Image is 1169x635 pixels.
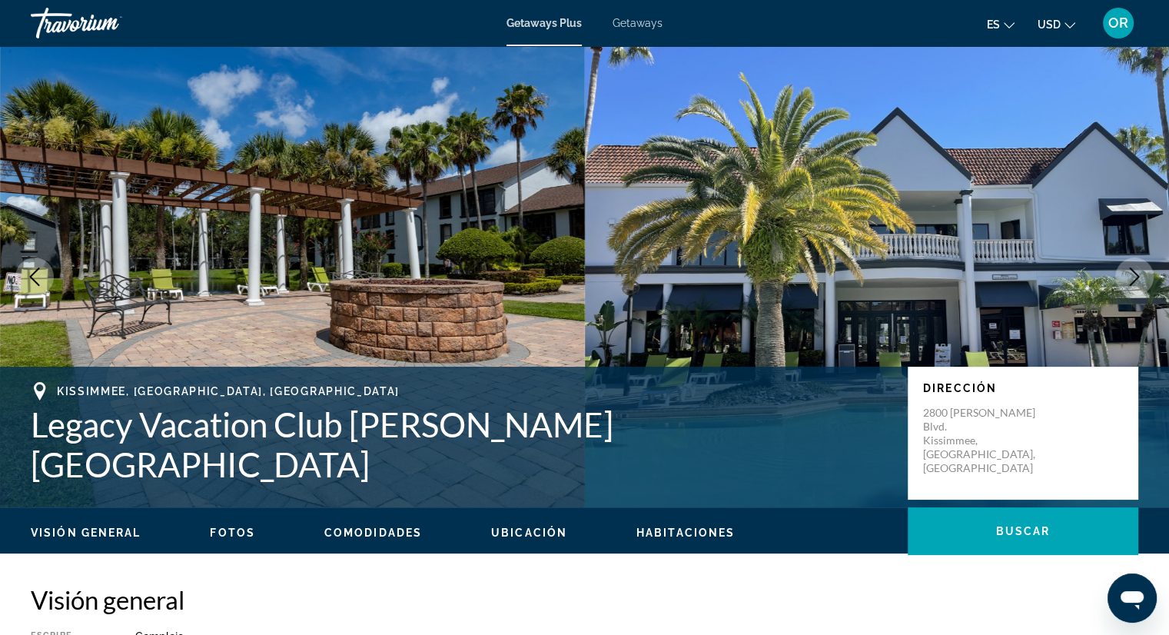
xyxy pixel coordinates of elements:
span: Ubicación [491,527,567,539]
button: User Menu [1098,7,1138,39]
button: Buscar [908,507,1138,555]
span: OR [1108,15,1128,31]
button: Visión general [31,526,141,540]
span: Visión general [31,527,141,539]
iframe: Button to launch messaging window [1108,573,1157,623]
a: Getaways Plus [506,17,582,29]
span: Comodidades [324,527,422,539]
button: Previous image [15,258,54,296]
p: Dirección [923,382,1123,394]
span: USD [1038,18,1061,31]
span: Habitaciones [636,527,735,539]
span: Fotos [210,527,255,539]
p: 2800 [PERSON_NAME] Blvd. Kissimmee, [GEOGRAPHIC_DATA], [GEOGRAPHIC_DATA] [923,406,1046,475]
button: Change language [987,13,1015,35]
a: Travorium [31,3,184,43]
button: Comodidades [324,526,422,540]
span: Kissimmee, [GEOGRAPHIC_DATA], [GEOGRAPHIC_DATA] [57,385,400,397]
button: Ubicación [491,526,567,540]
button: Change currency [1038,13,1075,35]
h2: Visión general [31,584,1138,615]
span: Buscar [996,525,1051,537]
button: Fotos [210,526,255,540]
a: Getaways [613,17,663,29]
button: Next image [1115,258,1154,296]
button: Habitaciones [636,526,735,540]
span: es [987,18,1000,31]
h1: Legacy Vacation Club [PERSON_NAME][GEOGRAPHIC_DATA] [31,404,892,484]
